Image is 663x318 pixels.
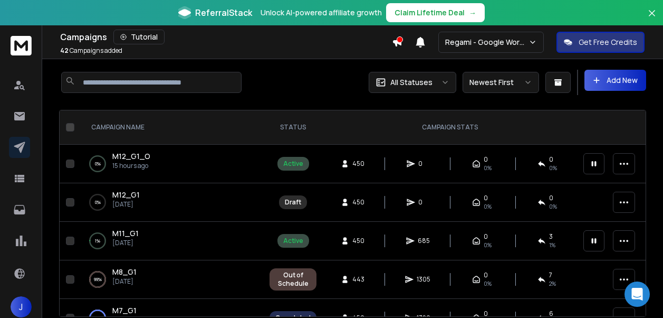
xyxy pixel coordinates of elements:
a: M12_G1 [112,190,140,200]
span: 0 [418,160,429,168]
div: Out of Schedule [275,271,311,288]
th: CAMPAIGN STATS [323,110,577,145]
span: 0 [484,271,488,279]
p: 0 % [95,197,101,208]
td: 1%M11_G1[DATE] [79,222,263,260]
td: 0%M12_G1[DATE] [79,183,263,222]
span: ReferralStack [195,6,252,19]
span: 1305 [417,275,430,284]
button: J [11,296,32,317]
th: CAMPAIGN NAME [79,110,263,145]
span: → [469,7,476,18]
p: Campaigns added [60,46,122,55]
span: 0 [484,310,488,318]
p: All Statuses [390,77,433,88]
button: Get Free Credits [556,32,645,53]
p: 1 % [95,236,100,246]
span: 0% [484,202,492,211]
span: 0% [484,279,492,288]
p: [DATE] [112,277,137,286]
a: M11_G1 [112,228,139,239]
span: 0% [484,164,492,172]
button: Newest First [463,72,539,93]
span: 450 [352,237,364,245]
p: 15 hours ago [112,162,150,170]
span: 450 [352,198,364,207]
span: 0 [484,232,488,241]
span: 0 [418,198,429,207]
span: 0 [484,155,488,164]
p: 99 % [94,274,102,285]
div: Campaigns [60,30,392,44]
span: 7 [549,271,552,279]
span: M8_G1 [112,267,137,277]
span: M12_G1 [112,190,140,200]
p: [DATE] [112,239,139,247]
span: 0% [549,202,557,211]
span: 2 % [549,279,556,288]
span: 0 [549,155,553,164]
div: Draft [285,198,301,207]
span: 0% [484,241,492,249]
span: 0% [549,164,557,172]
div: Active [283,160,303,168]
p: 0 % [95,158,101,169]
td: 99%M8_G1[DATE] [79,260,263,299]
button: Tutorial [113,30,165,44]
th: STATUS [263,110,323,145]
span: 42 [60,46,69,55]
div: Active [283,237,303,245]
span: 6 [549,310,553,318]
a: M8_G1 [112,267,137,277]
span: 450 [352,160,364,168]
p: Unlock AI-powered affiliate growth [261,7,382,18]
span: 1 % [549,241,555,249]
button: Claim Lifetime Deal→ [386,3,485,22]
span: 3 [549,232,553,241]
a: M7_G1 [112,305,137,316]
a: M12_G1_O [112,151,150,162]
button: Close banner [645,6,659,32]
p: [DATE] [112,200,140,209]
span: 443 [352,275,364,284]
p: Get Free Credits [579,37,637,48]
span: 0 [549,194,553,202]
span: 685 [418,237,430,245]
p: Regami - Google Workspace [445,37,529,48]
button: Add New [584,70,646,91]
div: Open Intercom Messenger [624,282,650,307]
span: 0 [484,194,488,202]
td: 0%M12_G1_O15 hours ago [79,145,263,183]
